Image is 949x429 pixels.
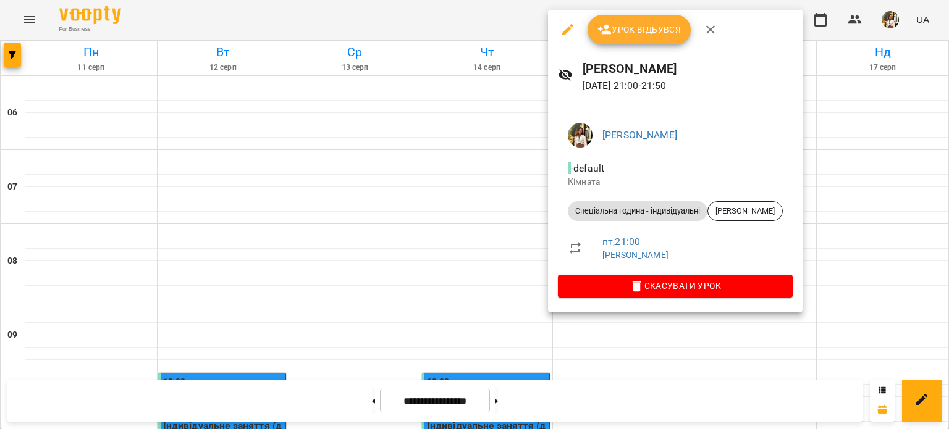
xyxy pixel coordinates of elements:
a: пт , 21:00 [602,236,640,248]
p: Кімната [568,176,783,188]
h6: [PERSON_NAME] [583,59,793,78]
span: [PERSON_NAME] [708,206,782,217]
div: [PERSON_NAME] [707,201,783,221]
a: [PERSON_NAME] [602,250,669,260]
img: aea806cbca9c040a8c2344d296ea6535.jpg [568,123,593,148]
span: Урок відбувся [597,22,681,37]
button: Урок відбувся [588,15,691,44]
span: - default [568,162,607,174]
a: [PERSON_NAME] [602,129,677,141]
span: Спеціальна година - індивідуальні [568,206,707,217]
span: Скасувати Урок [568,278,783,293]
button: Скасувати Урок [558,275,793,297]
p: [DATE] 21:00 - 21:50 [583,78,793,93]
